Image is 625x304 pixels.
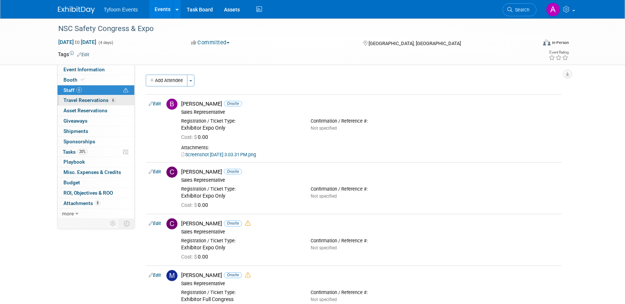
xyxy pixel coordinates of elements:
[181,229,559,235] div: Sales Representative
[63,169,121,175] span: Misc. Expenses & Credits
[181,254,198,260] span: Cost: $
[58,209,134,219] a: more
[181,238,300,244] div: Registration / Ticket Type:
[149,273,161,278] a: Edit
[63,180,80,185] span: Budget
[63,159,85,165] span: Playbook
[543,40,550,45] img: Format-Inperson.png
[181,152,256,157] a: Screenshot [DATE] 3.03.31 PM.png
[166,99,177,110] img: B.jpg
[311,126,337,131] span: Not specified
[63,149,87,155] span: Tasks
[58,188,134,198] a: ROI, Objectives & ROO
[58,157,134,167] a: Playbook
[58,51,89,58] td: Tags
[311,245,337,250] span: Not specified
[58,75,134,85] a: Booth
[224,272,242,278] span: Onsite
[110,98,116,103] span: 6
[123,87,128,94] span: Potential Scheduling Conflict -- at least one attendee is tagged in another overlapping event.
[62,211,74,216] span: more
[166,218,177,229] img: C.jpg
[546,3,560,17] img: Angie Nichols
[58,167,134,177] a: Misc. Expenses & Credits
[181,186,300,192] div: Registration / Ticket Type:
[181,296,300,303] div: Exhibitor Full Congress
[311,194,337,199] span: Not specified
[63,66,105,72] span: Event Information
[311,290,429,296] div: Confirmation / Reference #:
[63,139,95,144] span: Sponsorships
[245,221,251,226] i: Double-book Warning!
[181,168,559,175] div: [PERSON_NAME]
[181,118,300,124] div: Registration / Ticket Type:
[63,77,86,83] span: Booth
[552,40,569,45] div: In-Person
[149,169,161,174] a: Edit
[56,22,525,35] div: NSC Safety Congress & Expo
[181,272,559,279] div: [PERSON_NAME]
[63,118,87,124] span: Giveaways
[58,198,134,208] a: Attachments8
[63,97,116,103] span: Travel Reservations
[107,219,120,228] td: Personalize Event Tab Strip
[189,39,232,47] button: Committed
[63,190,113,196] span: ROI, Objectives & ROO
[549,51,569,54] div: Event Rating
[63,87,82,93] span: Staff
[493,38,569,49] div: Event Format
[311,118,429,124] div: Confirmation / Reference #:
[181,202,198,208] span: Cost: $
[224,101,242,106] span: Onsite
[369,41,461,46] span: [GEOGRAPHIC_DATA], [GEOGRAPHIC_DATA]
[181,134,198,140] span: Cost: $
[58,126,134,136] a: Shipments
[181,177,559,183] div: Sales Representative
[58,39,97,45] span: [DATE] [DATE]
[58,106,134,116] a: Asset Reservations
[181,193,300,199] div: Exhibitor Expo Only
[311,297,337,302] span: Not specified
[181,245,300,251] div: Exhibitor Expo Only
[104,7,138,13] span: Tyfoom Events
[181,125,300,131] div: Exhibitor Expo Only
[181,281,559,287] div: Sales Representative
[81,78,84,82] i: Booth reservation complete
[181,220,559,227] div: [PERSON_NAME]
[181,254,211,260] span: 0.00
[63,107,107,113] span: Asset Reservations
[311,238,429,244] div: Confirmation / Reference #:
[58,95,134,105] a: Travel Reservations6
[224,169,242,174] span: Onsite
[224,221,242,226] span: Onsite
[181,202,211,208] span: 0.00
[63,128,88,134] span: Shipments
[77,149,87,154] span: 20%
[512,7,529,13] span: Search
[181,145,559,151] div: Attachments:
[98,40,113,45] span: (4 days)
[58,147,134,157] a: Tasks20%
[503,3,536,16] a: Search
[95,200,100,206] span: 8
[58,178,134,188] a: Budget
[245,272,251,278] i: Double-book Warning!
[181,290,300,296] div: Registration / Ticket Type:
[58,137,134,147] a: Sponsorships
[311,186,429,192] div: Confirmation / Reference #:
[74,39,81,45] span: to
[149,101,161,106] a: Edit
[181,109,559,115] div: Sales Representative
[146,75,187,86] button: Add Attendee
[58,116,134,126] a: Giveaways
[120,219,135,228] td: Toggle Event Tabs
[58,85,134,95] a: Staff6
[166,270,177,281] img: M.jpg
[166,167,177,178] img: C.jpg
[63,200,100,206] span: Attachments
[77,52,89,57] a: Edit
[58,6,95,14] img: ExhibitDay
[181,134,211,140] span: 0.00
[181,100,559,107] div: [PERSON_NAME]
[58,65,134,75] a: Event Information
